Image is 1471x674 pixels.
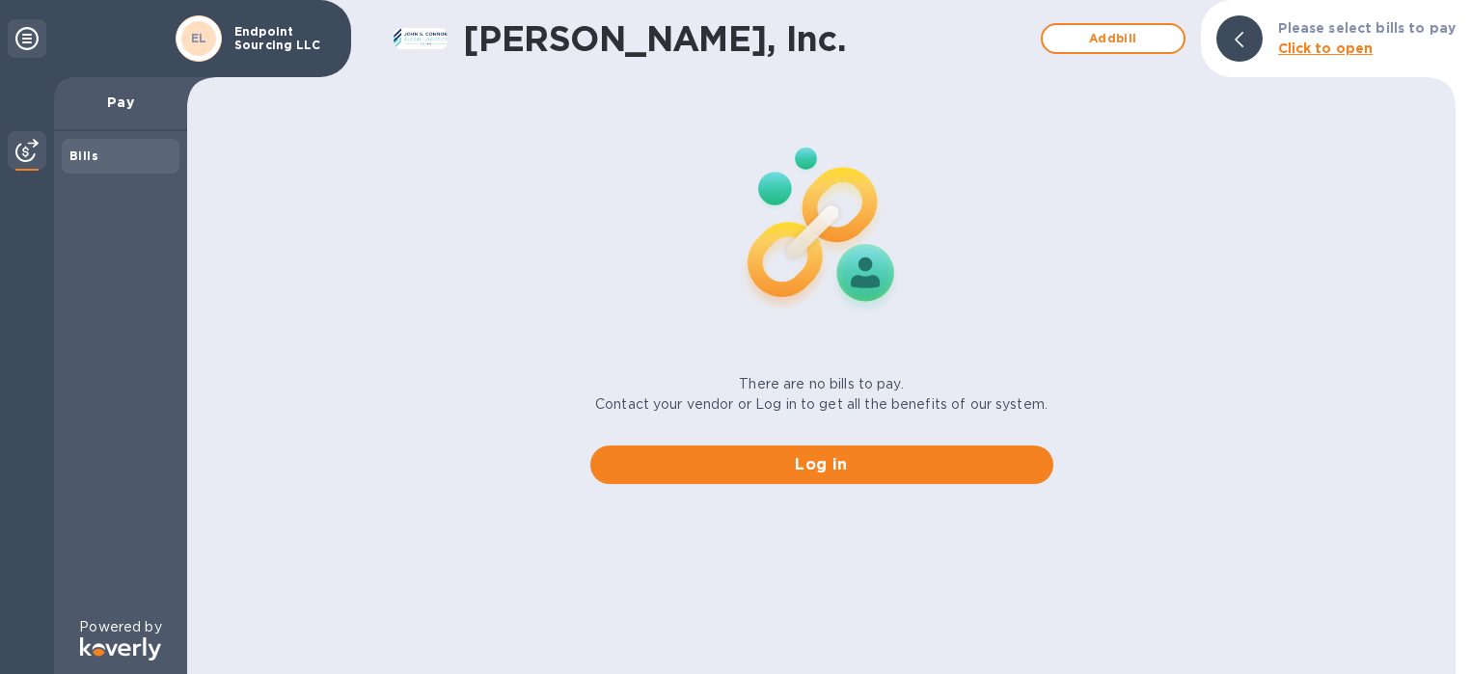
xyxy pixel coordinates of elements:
b: Please select bills to pay [1278,20,1456,36]
b: EL [191,31,207,45]
p: There are no bills to pay. Contact your vendor or Log in to get all the benefits of our system. [595,374,1048,415]
p: Endpoint Sourcing LLC [234,25,331,52]
span: Add bill [1058,27,1168,50]
h1: [PERSON_NAME], Inc. [463,18,1031,59]
button: Addbill [1041,23,1185,54]
b: Bills [69,148,98,163]
span: Log in [606,453,1038,476]
img: Logo [80,637,161,661]
p: Powered by [79,617,161,637]
button: Log in [590,445,1053,484]
p: Pay [69,93,172,112]
b: Click to open [1278,40,1374,56]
